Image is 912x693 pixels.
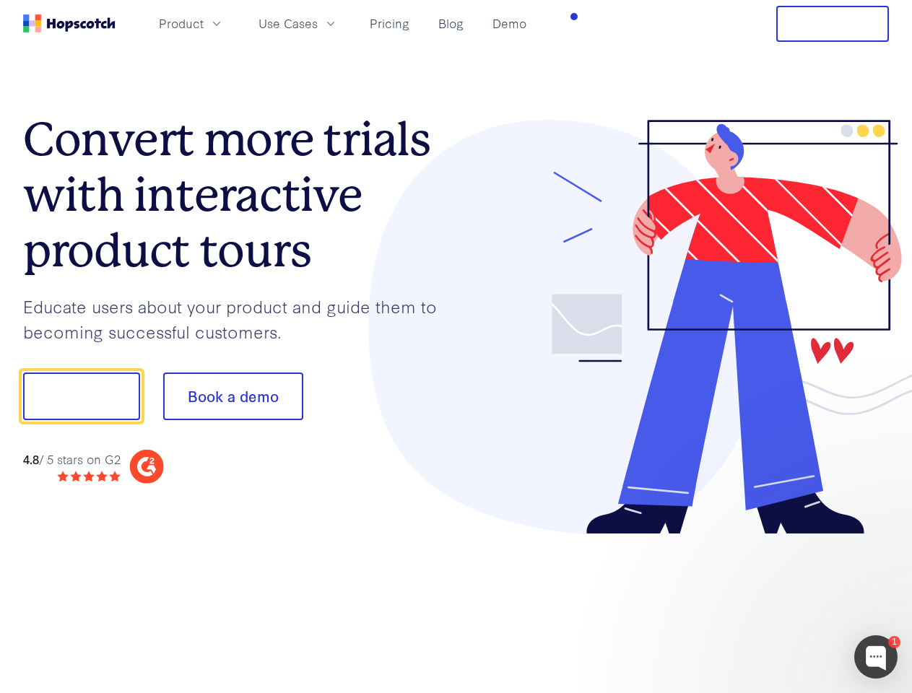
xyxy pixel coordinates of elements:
strong: 4.8 [23,450,39,467]
button: Free Trial [776,6,889,42]
div: / 5 stars on G2 [23,450,121,468]
a: Pricing [364,12,415,35]
span: Use Cases [259,14,318,32]
span: Product [159,14,204,32]
h1: Convert more trials with interactive product tours [23,112,456,278]
p: Educate users about your product and guide them to becoming successful customers. [23,294,456,344]
a: Blog [433,12,469,35]
button: Book a demo [163,372,303,420]
a: Demo [487,12,532,35]
button: Show me! [23,372,140,420]
div: 1 [888,636,900,648]
button: Product [150,12,233,35]
a: Home [23,14,116,32]
button: Use Cases [250,12,347,35]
